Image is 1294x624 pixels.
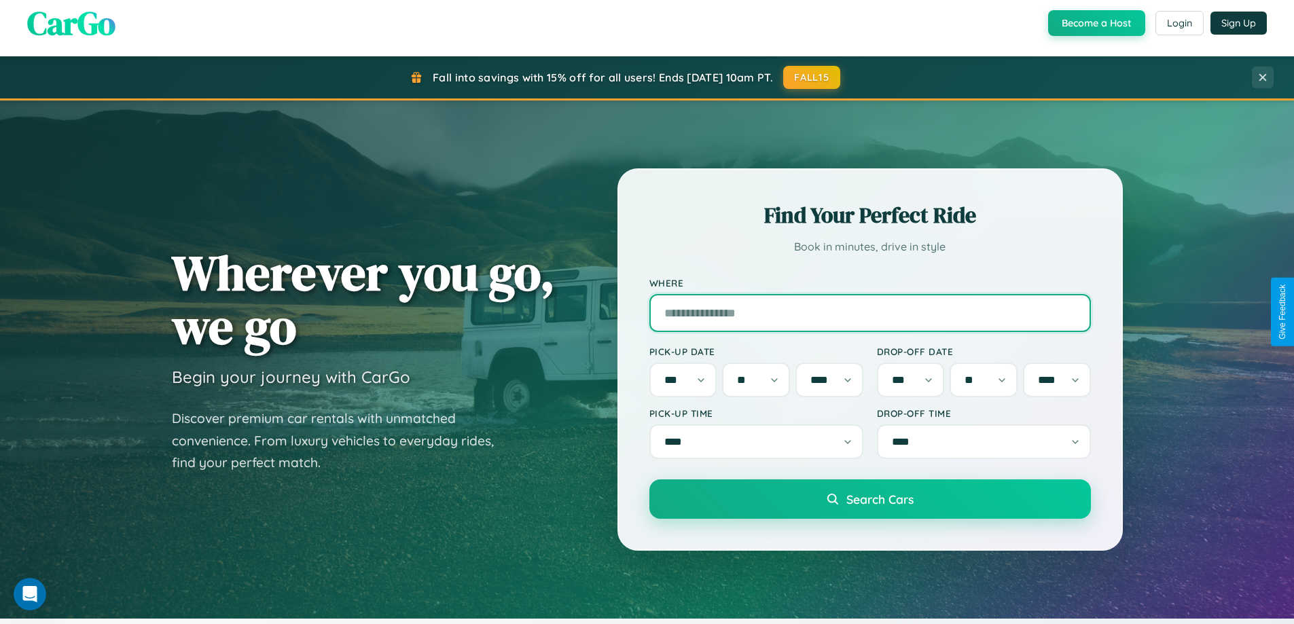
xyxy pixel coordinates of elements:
button: FALL15 [783,66,840,89]
button: Become a Host [1048,10,1145,36]
p: Book in minutes, drive in style [649,237,1091,257]
div: Give Feedback [1278,285,1287,339]
label: Pick-up Time [649,407,863,419]
label: Drop-off Time [877,407,1091,419]
button: Sign Up [1210,12,1267,35]
h2: Find Your Perfect Ride [649,200,1091,230]
span: Fall into savings with 15% off for all users! Ends [DATE] 10am PT. [433,71,773,84]
button: Login [1155,11,1204,35]
span: CarGo [27,1,115,45]
button: Search Cars [649,479,1091,519]
p: Discover premium car rentals with unmatched convenience. From luxury vehicles to everyday rides, ... [172,407,511,474]
label: Pick-up Date [649,346,863,357]
span: Search Cars [846,492,914,507]
iframe: Intercom live chat [14,578,46,610]
h3: Begin your journey with CarGo [172,367,410,387]
label: Where [649,277,1091,289]
h1: Wherever you go, we go [172,246,555,353]
label: Drop-off Date [877,346,1091,357]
